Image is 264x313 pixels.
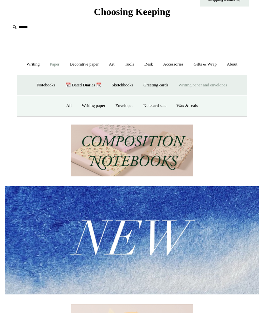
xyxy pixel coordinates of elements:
a: Gifts & Wrap [189,56,221,73]
a: About [222,56,242,73]
a: Greeting cards [139,77,173,94]
a: Tools [120,56,139,73]
a: Writing [22,56,44,73]
a: Notebooks [32,77,60,94]
a: All [62,97,76,114]
a: Envelopes [111,97,138,114]
a: 📆 Dated Diaries 📆 [61,77,106,94]
a: Writing paper and envelopes [174,77,232,94]
a: Writing paper [77,97,110,114]
a: Sketchbooks [107,77,138,94]
a: Paper [45,56,64,73]
a: Wax & seals [172,97,202,114]
a: Decorative paper [65,56,103,73]
a: Desk [140,56,158,73]
img: New.jpg__PID:f73bdf93-380a-4a35-bcfe-7823039498e1 [5,186,259,294]
a: Accessories [159,56,188,73]
span: Choosing Keeping [94,6,170,17]
a: Choosing Keeping [94,11,170,16]
a: Notecard sets [139,97,171,114]
img: 202302 Composition ledgers.jpg__PID:69722ee6-fa44-49dd-a067-31375e5d54ec [71,125,193,177]
a: Art [104,56,119,73]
